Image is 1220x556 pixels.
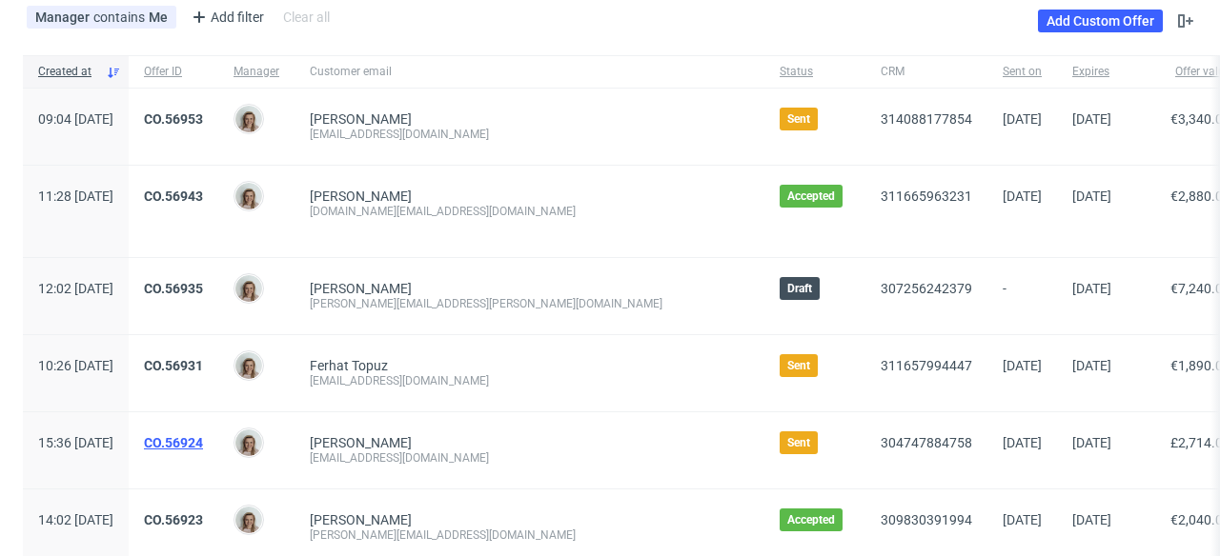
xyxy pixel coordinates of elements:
img: Monika Poźniak [235,429,262,456]
span: 15:36 [DATE] [38,435,113,450]
span: Expires [1072,64,1111,80]
div: [EMAIL_ADDRESS][DOMAIN_NAME] [310,127,749,142]
img: Monika Poźniak [235,352,262,379]
span: Manager [35,10,93,25]
div: Add filter [184,2,268,32]
span: [DATE] [1003,358,1042,373]
a: 311657994447 [881,358,972,373]
div: [EMAIL_ADDRESS][DOMAIN_NAME] [310,373,749,388]
a: CO.56923 [144,512,203,527]
span: Sent [787,111,810,127]
span: Sent [787,358,810,373]
span: Draft [787,281,812,296]
span: [DATE] [1003,111,1042,127]
img: Monika Poźniak [235,106,262,132]
span: [DATE] [1003,435,1042,450]
span: [DATE] [1072,189,1111,204]
a: [PERSON_NAME] [310,281,412,296]
span: 09:04 [DATE] [38,111,113,127]
span: [DATE] [1072,435,1111,450]
a: 307256242379 [881,281,972,296]
span: Status [780,64,850,80]
span: [DATE] [1072,111,1111,127]
span: CRM [881,64,972,80]
span: 14:02 [DATE] [38,512,113,527]
span: Accepted [787,189,835,204]
a: [PERSON_NAME] [310,512,412,527]
div: [PERSON_NAME][EMAIL_ADDRESS][PERSON_NAME][DOMAIN_NAME] [310,296,749,311]
span: Manager [234,64,279,80]
span: [DATE] [1003,189,1042,204]
a: 311665963231 [881,189,972,204]
a: 304747884758 [881,435,972,450]
span: [DATE] [1072,512,1111,527]
span: [DATE] [1072,281,1111,296]
span: Sent on [1003,64,1042,80]
a: CO.56931 [144,358,203,373]
span: Sent [787,435,810,450]
span: Created at [38,64,98,80]
span: 12:02 [DATE] [38,281,113,296]
img: Monika Poźniak [235,183,262,209]
span: Accepted [787,512,835,527]
a: CO.56924 [144,435,203,450]
span: [DATE] [1003,512,1042,527]
span: - [1003,281,1042,311]
div: [EMAIL_ADDRESS][DOMAIN_NAME] [310,450,749,466]
a: CO.56953 [144,111,203,127]
img: Monika Poźniak [235,506,262,533]
a: [PERSON_NAME] [310,435,412,450]
a: CO.56935 [144,281,203,296]
a: Ferhat Topuz [310,358,388,373]
span: Customer email [310,64,749,80]
a: 314088177854 [881,111,972,127]
a: [PERSON_NAME] [310,189,412,204]
a: Add Custom Offer [1038,10,1163,32]
a: [PERSON_NAME] [310,111,412,127]
div: Clear all [279,4,334,30]
div: Me [149,10,168,25]
span: [DATE] [1072,358,1111,373]
span: 11:28 [DATE] [38,189,113,204]
span: contains [93,10,149,25]
span: 10:26 [DATE] [38,358,113,373]
span: Offer ID [144,64,203,80]
a: 309830391994 [881,512,972,527]
a: CO.56943 [144,189,203,204]
div: [PERSON_NAME][EMAIL_ADDRESS][DOMAIN_NAME] [310,527,749,543]
div: [DOMAIN_NAME][EMAIL_ADDRESS][DOMAIN_NAME] [310,204,749,219]
img: Monika Poźniak [235,275,262,302]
